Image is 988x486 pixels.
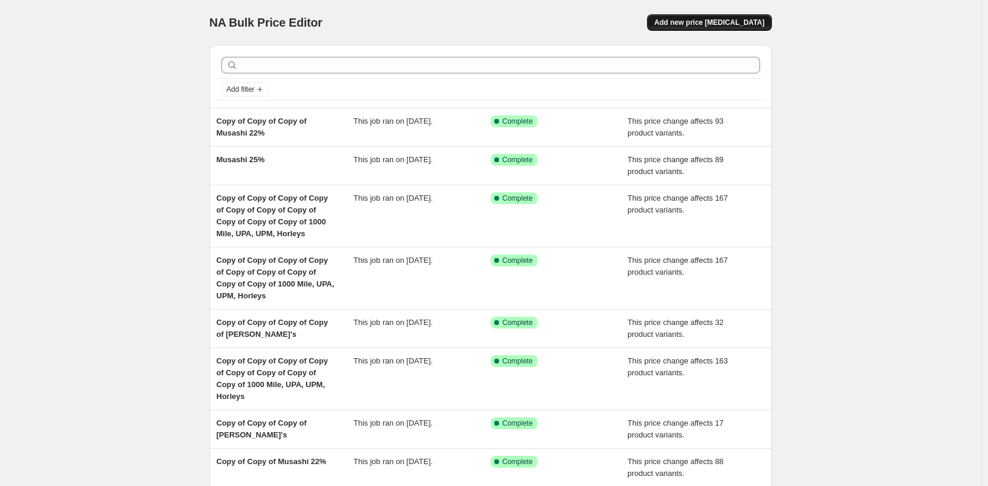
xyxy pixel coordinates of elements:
[627,457,723,478] span: This price change affects 88 product variants.
[503,256,533,265] span: Complete
[627,155,723,176] span: This price change affects 89 product variants.
[353,256,433,265] span: This job ran on [DATE].
[353,457,433,466] span: This job ran on [DATE].
[627,356,728,377] span: This price change affects 163 product variants.
[217,457,327,466] span: Copy of Copy of Musashi 22%
[627,419,723,439] span: This price change affects 17 product variants.
[353,194,433,202] span: This job ran on [DATE].
[217,318,328,339] span: Copy of Copy of Copy of Copy of [PERSON_NAME]'s
[503,194,533,203] span: Complete
[217,194,328,238] span: Copy of Copy of Copy of Copy of Copy of Copy of Copy of Copy of Copy of Copy of 1000 Mile, UPA, U...
[217,356,328,401] span: Copy of Copy of Copy of Copy of Copy of Copy of Copy of Copy of 1000 Mile, UPA, UPM, Horleys
[217,155,265,164] span: Musashi 25%
[647,14,771,31] button: Add new price [MEDICAL_DATA]
[217,117,307,137] span: Copy of Copy of Copy of Musashi 22%
[227,85,255,94] span: Add filter
[503,155,533,165] span: Complete
[217,256,334,300] span: Copy of Copy of Copy of Copy of Copy of Copy of Copy of Copy of Copy of 1000 Mile, UPA, UPM, Horleys
[353,318,433,327] span: This job ran on [DATE].
[217,419,307,439] span: Copy of Copy of Copy of [PERSON_NAME]'s
[353,419,433,427] span: This job ran on [DATE].
[503,117,533,126] span: Complete
[503,419,533,428] span: Complete
[654,18,764,27] span: Add new price [MEDICAL_DATA]
[353,155,433,164] span: This job ran on [DATE].
[627,256,728,276] span: This price change affects 167 product variants.
[627,194,728,214] span: This price change affects 167 product variants.
[503,356,533,366] span: Complete
[503,318,533,327] span: Complete
[353,117,433,125] span: This job ran on [DATE].
[210,16,323,29] span: NA Bulk Price Editor
[627,117,723,137] span: This price change affects 93 product variants.
[627,318,723,339] span: This price change affects 32 product variants.
[353,356,433,365] span: This job ran on [DATE].
[221,82,269,96] button: Add filter
[503,457,533,466] span: Complete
